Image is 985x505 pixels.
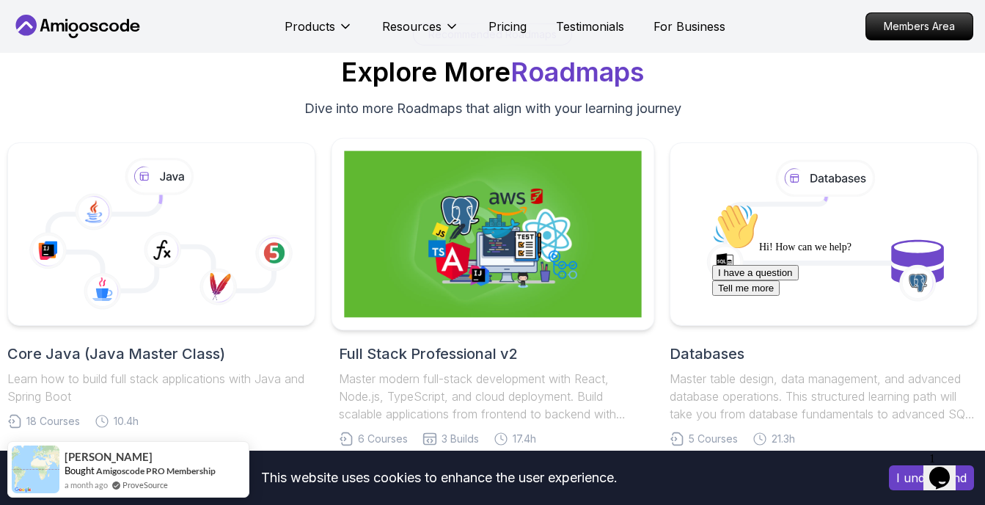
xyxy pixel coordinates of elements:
iframe: chat widget [923,446,970,490]
button: Products [285,18,353,47]
a: DatabasesMaster table design, data management, and advanced database operations. This structured ... [670,142,978,446]
a: Amigoscode PRO Membership [96,465,216,476]
p: Dive into more Roadmaps that align with your learning journey [304,98,681,119]
p: Master modern full-stack development with React, Node.js, TypeScript, and cloud deployment. Build... [339,370,647,423]
img: provesource social proof notification image [12,446,59,493]
p: Products [285,18,335,35]
div: 👋Hi! How can we help?I have a questionTell me more [6,6,270,98]
a: Full Stack Professional v2Full Stack Professional v2Master modern full-stack development with Rea... [339,142,647,446]
p: Learn how to build full stack applications with Java and Spring Boot [7,370,315,405]
a: Core Java (Java Master Class)Learn how to build full stack applications with Java and Spring Boot... [7,142,315,446]
a: Members Area [865,12,973,40]
span: Bought [65,465,95,476]
a: Testimonials [556,18,624,35]
a: ProveSource [122,479,168,491]
span: Roadmaps [510,56,644,88]
button: Accept cookies [889,465,974,490]
p: Resources [382,18,442,35]
button: Tell me more [6,83,73,98]
span: 18 Courses [26,414,80,429]
span: 3 Builds [442,432,479,446]
span: 5 Courses [689,432,738,446]
a: Pricing [488,18,527,35]
p: Master table design, data management, and advanced database operations. This structured learning ... [670,370,978,423]
p: Members Area [866,13,973,40]
span: 6 Courses [358,432,408,446]
span: a month ago [65,479,108,491]
span: Hi! How can we help? [6,44,145,55]
span: [PERSON_NAME] [65,451,153,463]
a: For Business [653,18,725,35]
button: Resources [382,18,459,47]
span: 17.4h [513,432,536,446]
img: Full Stack Professional v2 [344,151,641,318]
span: 21.3h [772,432,795,446]
h2: Core Java (Java Master Class) [7,344,315,364]
div: This website uses cookies to enhance the user experience. [11,462,867,494]
img: :wave: [6,6,53,53]
span: 10.4h [114,414,139,429]
h2: Databases [670,344,978,364]
h2: Explore More [341,57,644,87]
iframe: chat widget [706,197,970,439]
h2: Full Stack Professional v2 [339,344,647,364]
button: I have a question [6,68,92,83]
